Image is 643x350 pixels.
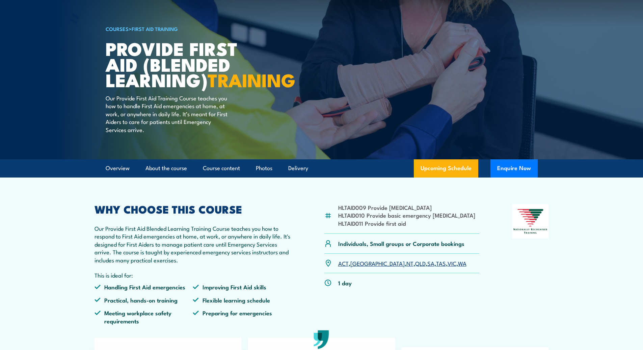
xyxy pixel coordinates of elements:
a: WA [458,259,466,267]
strong: TRAINING [208,65,295,93]
li: Improving First Aid skills [193,283,291,291]
li: Handling First Aid emergencies [95,283,193,291]
a: QLD [415,259,426,267]
p: Our Provide First Aid Blended Learning Training Course teaches you how to respond to First Aid em... [95,224,292,264]
h1: Provide First Aid (Blended Learning) [106,40,272,88]
h6: > [106,25,272,33]
p: Individuals, Small groups or Corporate bookings [338,240,464,247]
li: Flexible learning schedule [193,296,291,304]
h2: WHY CHOOSE THIS COURSE [95,204,292,214]
a: Course content [203,159,240,177]
p: 1 day [338,279,352,287]
li: HLTAID011 Provide first aid [338,219,475,227]
p: , , , , , , , [338,259,466,267]
button: Enquire Now [490,159,538,178]
li: HLTAID009 Provide [MEDICAL_DATA] [338,203,475,211]
a: About the course [145,159,187,177]
a: Upcoming Schedule [414,159,478,178]
a: First Aid Training [132,25,178,32]
a: [GEOGRAPHIC_DATA] [350,259,405,267]
li: Meeting workplace safety requirements [95,309,193,325]
a: NT [406,259,413,267]
p: This is ideal for: [95,271,292,279]
li: HLTAID010 Provide basic emergency [MEDICAL_DATA] [338,211,475,219]
img: Nationally Recognised Training logo. [512,204,549,238]
a: Photos [256,159,272,177]
a: SA [427,259,434,267]
a: VIC [448,259,456,267]
a: Delivery [288,159,308,177]
a: COURSES [106,25,129,32]
a: ACT [338,259,349,267]
li: Preparing for emergencies [193,309,291,325]
a: TAS [436,259,446,267]
li: Practical, hands-on training [95,296,193,304]
a: Overview [106,159,130,177]
p: Our Provide First Aid Training Course teaches you how to handle First Aid emergencies at home, at... [106,94,229,133]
